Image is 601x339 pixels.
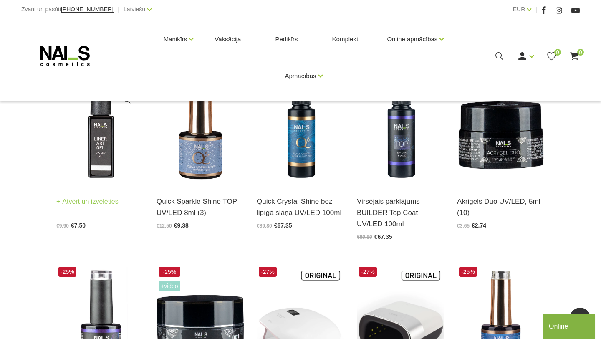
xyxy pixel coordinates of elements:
[61,6,114,13] a: [PHONE_NUMBER]
[457,223,470,229] span: €3.65
[457,196,545,218] a: Akrigels Duo UV/LED, 5ml (10)
[56,196,119,207] a: Atvērt un izvēlēties
[208,19,247,59] a: Vaksācija
[535,4,537,15] span: |
[56,223,69,229] span: €9.90
[56,65,144,185] img: Liner Art Gel - UV/LED dizaina gels smalku, vienmērīgu, pigmentētu līniju zīmēšanai.Lielisks palī...
[285,59,316,93] a: Apmācības
[326,19,366,59] a: Komplekti
[459,267,477,277] span: -25%
[577,49,584,56] span: 0
[124,4,145,14] a: Latviešu
[546,51,557,61] a: 0
[164,23,187,56] a: Manikīrs
[71,222,86,229] span: €7.50
[359,267,377,277] span: -27%
[554,49,561,56] span: 0
[569,51,580,61] a: 0
[257,223,272,229] span: €89.80
[543,312,597,339] iframe: chat widget
[357,65,444,185] img: Builder Top virsējais pārklājums bez lipīgā slāņa gēllakas/gēla pārklājuma izlīdzināšanai un nost...
[159,281,180,291] span: +Video
[387,23,437,56] a: Online apmācības
[357,234,372,240] span: €89.80
[157,65,244,185] img: Virsējais pārklājums bez lipīgā slāņa ar mirdzuma efektu.Pieejami 3 veidi:* Starlight - ar smalkā...
[21,4,114,15] div: Zvani un pasūti
[159,267,180,277] span: -25%
[274,222,292,229] span: €67.35
[357,196,444,230] a: Virsējais pārklājums BUILDER Top Coat UV/LED 100ml
[157,196,244,218] a: Quick Sparkle Shine TOP UV/LED 8ml (3)
[374,233,392,240] span: €67.35
[513,4,525,14] a: EUR
[259,267,277,277] span: -27%
[118,4,119,15] span: |
[157,223,172,229] span: €12.50
[58,267,76,277] span: -25%
[257,65,344,185] img: Virsējais pārklājums bez lipīgā slāņa un UV zilā pārklājuma. Nodrošina izcilu spīdumu manikīram l...
[257,196,344,218] a: Quick Crystal Shine bez lipīgā slāņa UV/LED 100ml
[472,222,486,229] span: €2.74
[457,65,545,185] img: Kas ir AKRIGELS “DUO GEL” un kādas problēmas tas risina?• Tas apvieno ērti modelējamā akrigela un...
[174,222,189,229] span: €9.38
[268,19,304,59] a: Pedikīrs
